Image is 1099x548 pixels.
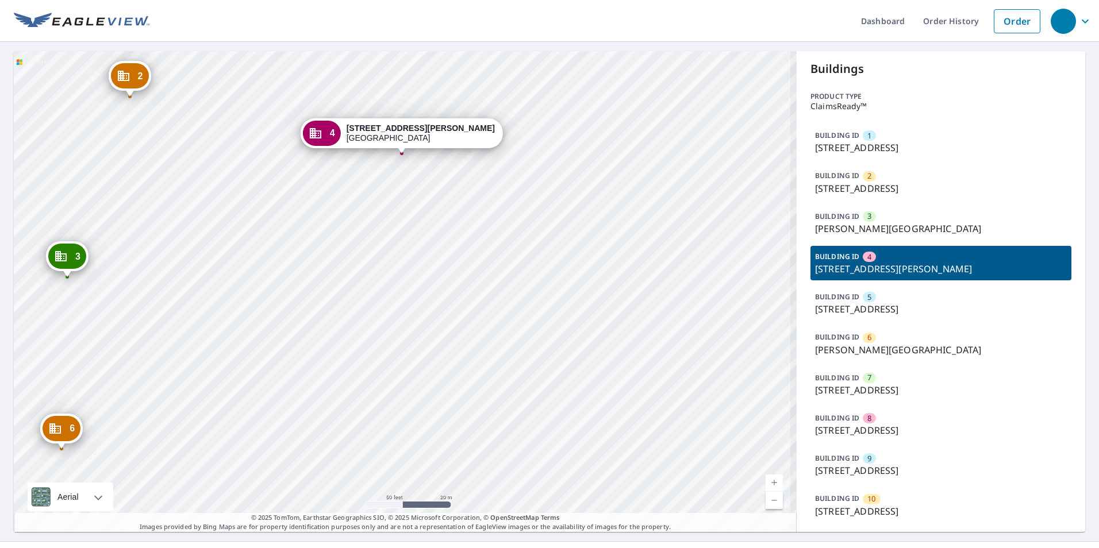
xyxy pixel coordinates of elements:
[867,453,871,464] span: 9
[815,252,859,261] p: BUILDING ID
[347,124,495,143] div: [GEOGRAPHIC_DATA]
[75,252,80,261] span: 3
[815,423,1067,437] p: [STREET_ADDRESS]
[810,91,1071,102] p: Product type
[28,483,113,511] div: Aerial
[766,474,783,492] a: Current Level 19, Zoom In
[14,13,149,30] img: EV Logo
[347,124,495,133] strong: [STREET_ADDRESS][PERSON_NAME]
[815,453,859,463] p: BUILDING ID
[815,493,859,503] p: BUILDING ID
[815,343,1067,357] p: [PERSON_NAME][GEOGRAPHIC_DATA]
[810,102,1071,111] p: ClaimsReady™
[815,262,1067,276] p: [STREET_ADDRESS][PERSON_NAME]
[815,211,859,221] p: BUILDING ID
[330,129,335,137] span: 4
[766,492,783,509] a: Current Level 19, Zoom Out
[867,211,871,222] span: 3
[867,292,871,303] span: 5
[815,171,859,180] p: BUILDING ID
[40,414,83,449] div: Dropped pin, building 6, Commercial property, Everett St Wichita, KS 67213
[14,513,797,532] p: Images provided by Bing Maps are for property identification purposes only and are not a represen...
[301,118,503,154] div: Dropped pin, building 4, Commercial property, 512 S Hiram St Wichita, KS 67213
[815,413,859,423] p: BUILDING ID
[815,222,1067,236] p: [PERSON_NAME][GEOGRAPHIC_DATA]
[867,252,871,263] span: 4
[867,130,871,141] span: 1
[810,60,1071,78] p: Buildings
[138,72,143,80] span: 2
[815,302,1067,316] p: [STREET_ADDRESS]
[109,61,151,97] div: Dropped pin, building 2, Commercial property, 2198 Bonn St Wichita, KS 67213
[867,413,871,424] span: 8
[815,182,1067,195] p: [STREET_ADDRESS]
[251,513,560,523] span: © 2025 TomTom, Earthstar Geographics SIO, © 2025 Microsoft Corporation, ©
[490,513,539,522] a: OpenStreetMap
[815,383,1067,397] p: [STREET_ADDRESS]
[541,513,560,522] a: Terms
[70,424,75,433] span: 6
[815,292,859,302] p: BUILDING ID
[815,332,859,342] p: BUILDING ID
[994,9,1040,33] a: Order
[815,504,1067,518] p: [STREET_ADDRESS]
[815,464,1067,477] p: [STREET_ADDRESS]
[815,141,1067,155] p: [STREET_ADDRESS]
[46,241,89,277] div: Dropped pin, building 3, Commercial property, Everett St Wichita, KS 67213
[815,373,859,383] p: BUILDING ID
[815,130,859,140] p: BUILDING ID
[54,483,82,511] div: Aerial
[867,171,871,182] span: 2
[867,332,871,343] span: 6
[867,493,875,504] span: 10
[867,372,871,383] span: 7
